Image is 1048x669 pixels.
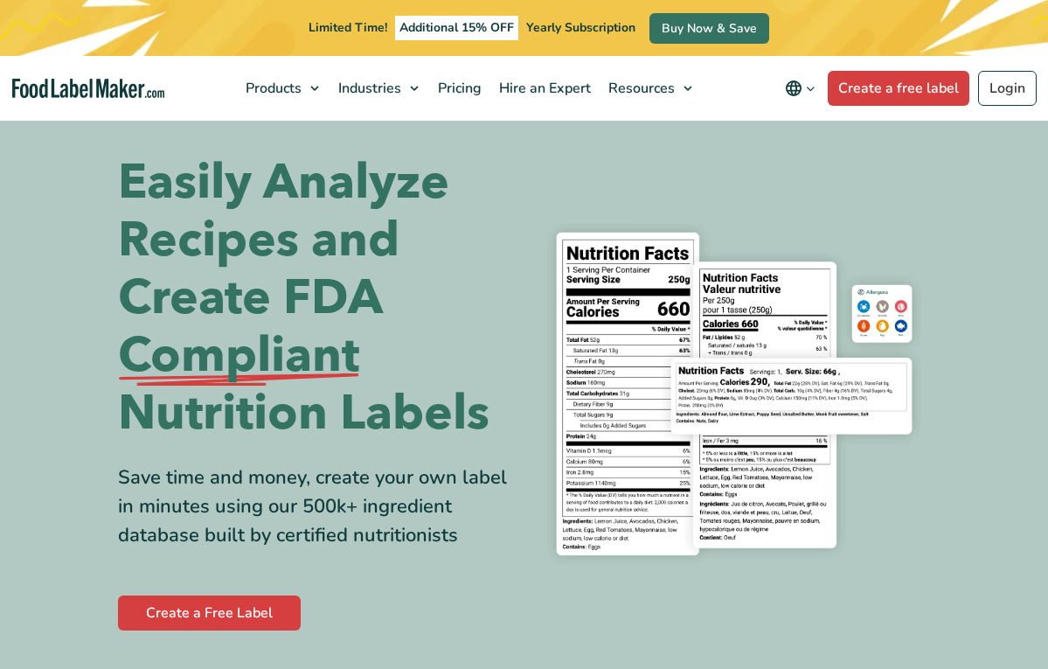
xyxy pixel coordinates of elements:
span: Pricing [433,79,483,98]
span: Industries [333,79,403,98]
a: Login [978,71,1037,106]
span: Compliant [118,327,359,385]
span: Yearly Subscription [526,19,635,36]
a: Products [235,56,328,121]
a: Industries [328,56,427,121]
span: Limited Time! [309,19,387,36]
span: Additional 15% OFF [395,16,518,40]
a: Create a free label [828,71,969,106]
h1: Easily Analyze Recipes and Create FDA Nutrition Labels [118,154,511,443]
div: Save time and money, create your own label in minutes using our 500k+ ingredient database built b... [118,463,511,550]
a: Resources [598,56,701,121]
span: Hire an Expert [494,79,593,98]
a: Food Label Maker homepage [12,79,164,99]
a: Pricing [427,56,489,121]
span: Products [240,79,303,98]
a: Buy Now & Save [649,13,769,44]
span: Resources [603,79,677,98]
a: Hire an Expert [489,56,598,121]
button: Change language [773,71,828,106]
a: Create a Free Label [118,596,301,631]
